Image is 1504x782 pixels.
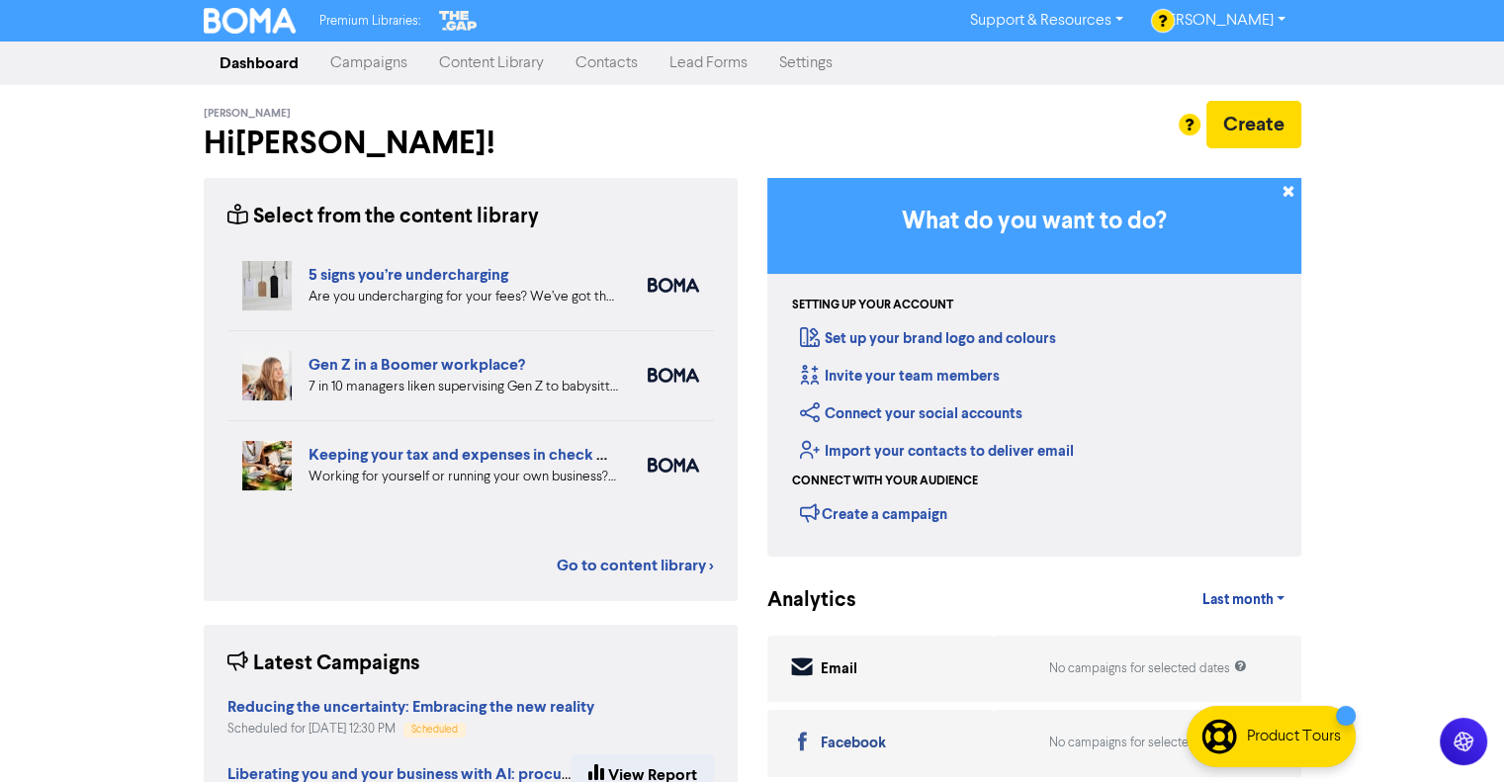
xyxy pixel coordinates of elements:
img: BOMA Logo [204,8,297,34]
div: Are you undercharging for your fees? We’ve got the five warning signs that can help you diagnose ... [309,287,618,307]
h2: Hi [PERSON_NAME] ! [204,125,738,162]
a: Reducing the uncertainty: Embracing the new reality [227,700,594,716]
div: Create a campaign [800,498,947,528]
div: Connect with your audience [792,473,978,490]
iframe: Chat Widget [1405,687,1504,782]
img: The Gap [436,8,480,34]
span: Premium Libraries: [319,15,420,28]
div: Scheduled for [DATE] 12:30 PM [227,720,594,739]
a: Gen Z in a Boomer workplace? [309,355,525,375]
a: Last month [1186,580,1300,620]
button: Create [1206,101,1301,148]
div: Setting up your account [792,297,953,314]
a: Support & Resources [954,5,1139,37]
div: Facebook [821,733,886,755]
a: Import your contacts to deliver email [800,442,1074,461]
a: Connect your social accounts [800,404,1022,423]
img: boma [648,368,699,383]
a: 5 signs you’re undercharging [309,265,508,285]
a: Settings [763,43,848,83]
a: [PERSON_NAME] [1139,5,1300,37]
strong: Reducing the uncertainty: Embracing the new reality [227,697,594,717]
span: [PERSON_NAME] [204,107,291,121]
div: Working for yourself or running your own business? Setup robust systems for expenses & tax requir... [309,467,618,487]
span: Last month [1201,591,1273,609]
span: Scheduled [411,725,458,735]
a: Set up your brand logo and colours [800,329,1056,348]
a: Keeping your tax and expenses in check when you are self-employed [309,445,798,465]
a: Content Library [423,43,560,83]
div: Analytics [767,585,832,616]
a: Lead Forms [654,43,763,83]
div: No campaigns for selected dates [1049,659,1247,678]
div: Select from the content library [227,202,539,232]
a: Invite your team members [800,367,1000,386]
a: Go to content library > [557,554,714,577]
a: Dashboard [204,43,314,83]
div: No campaigns for selected dates [1049,734,1247,752]
div: 7 in 10 managers liken supervising Gen Z to babysitting or parenting. But is your people manageme... [309,377,618,397]
div: Latest Campaigns [227,649,420,679]
a: Campaigns [314,43,423,83]
img: boma_accounting [648,458,699,473]
h3: What do you want to do? [797,208,1272,236]
div: Getting Started in BOMA [767,178,1301,557]
img: boma_accounting [648,278,699,293]
a: Contacts [560,43,654,83]
div: Email [821,658,857,681]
